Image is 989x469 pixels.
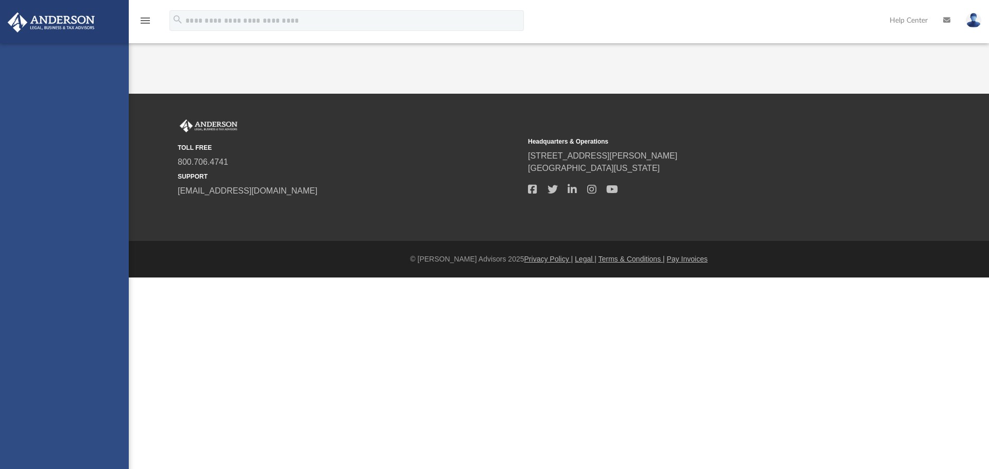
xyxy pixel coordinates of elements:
a: 800.706.4741 [178,158,228,166]
a: [STREET_ADDRESS][PERSON_NAME] [528,151,677,160]
a: Privacy Policy | [524,255,573,263]
img: Anderson Advisors Platinum Portal [5,12,98,32]
i: search [172,14,183,25]
small: TOLL FREE [178,143,521,152]
img: Anderson Advisors Platinum Portal [178,119,240,133]
i: menu [139,14,151,27]
small: Headquarters & Operations [528,137,871,146]
a: Legal | [575,255,596,263]
a: menu [139,20,151,27]
a: Terms & Conditions | [599,255,665,263]
a: Pay Invoices [667,255,707,263]
a: [GEOGRAPHIC_DATA][US_STATE] [528,164,660,172]
img: User Pic [966,13,981,28]
small: SUPPORT [178,172,521,181]
a: [EMAIL_ADDRESS][DOMAIN_NAME] [178,186,317,195]
div: © [PERSON_NAME] Advisors 2025 [129,254,989,265]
